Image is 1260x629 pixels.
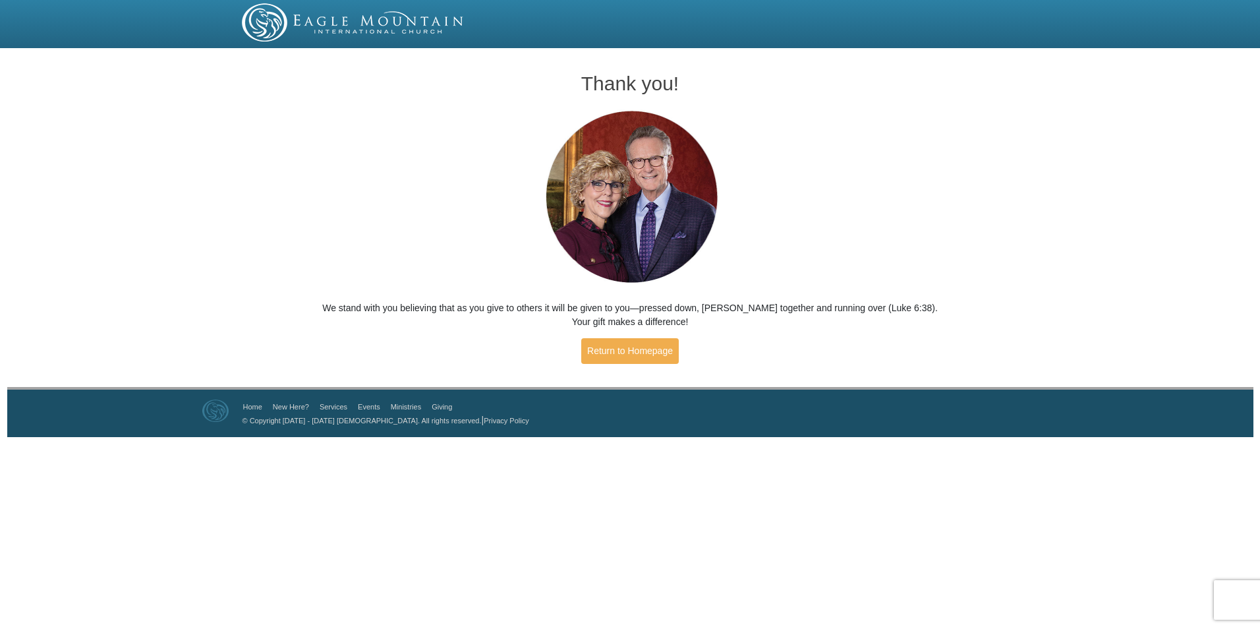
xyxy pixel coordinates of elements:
[322,301,938,329] p: We stand with you believing that as you give to others it will be given to you—pressed down, [PER...
[533,107,728,288] img: Pastors George and Terri Pearsons
[202,400,229,422] img: Eagle Mountain International Church
[322,73,938,94] h1: Thank you!
[273,403,309,411] a: New Here?
[484,417,529,425] a: Privacy Policy
[320,403,347,411] a: Services
[242,3,465,42] img: EMIC
[238,413,529,427] p: |
[358,403,380,411] a: Events
[243,417,482,425] a: © Copyright [DATE] - [DATE] [DEMOGRAPHIC_DATA]. All rights reserved.
[243,403,262,411] a: Home
[391,403,421,411] a: Ministries
[432,403,452,411] a: Giving
[581,338,679,364] a: Return to Homepage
